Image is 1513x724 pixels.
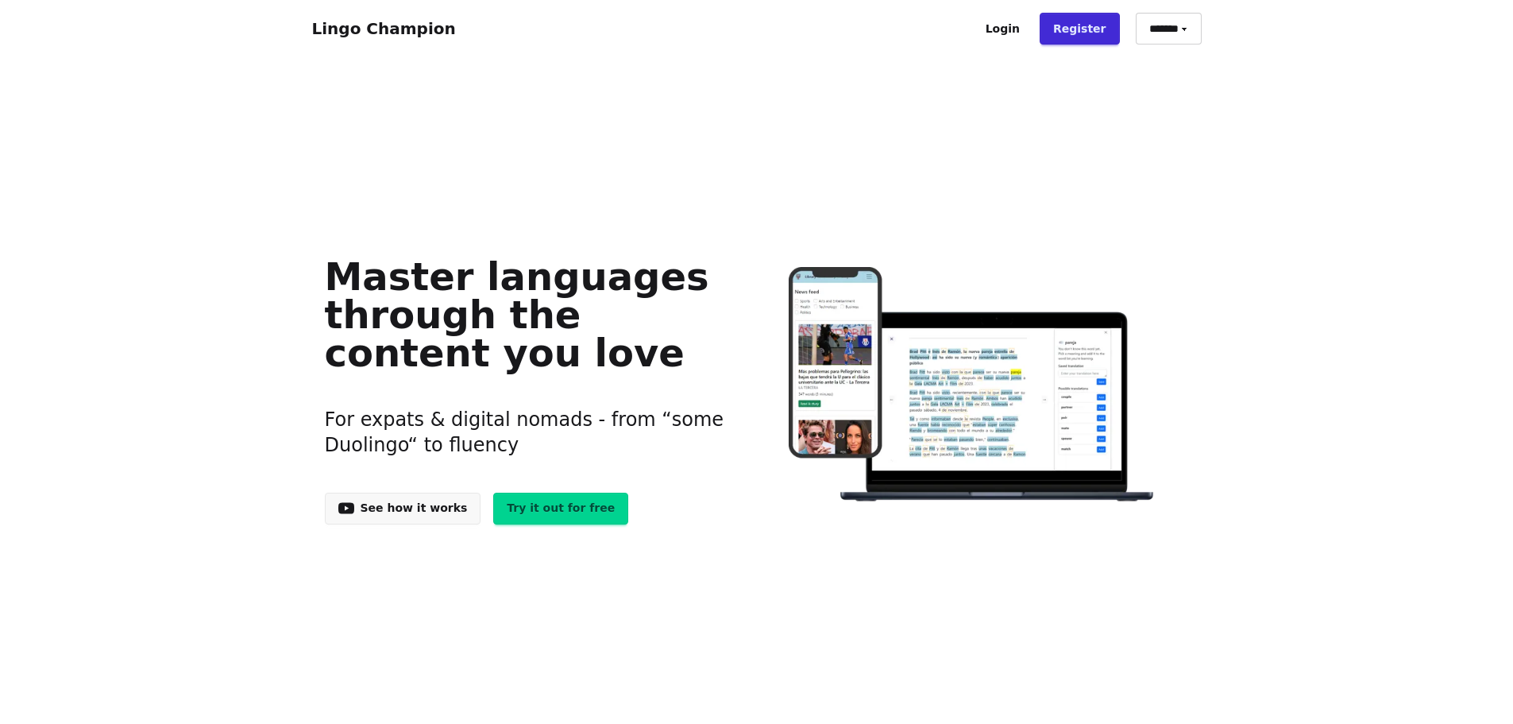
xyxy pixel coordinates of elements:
img: Learn languages online [757,267,1188,505]
a: Register [1040,13,1120,45]
a: Try it out for free [493,493,628,525]
a: Lingo Champion [312,19,456,38]
h3: For expats & digital nomads - from “some Duolingo“ to fluency [325,388,732,477]
h1: Master languages through the content you love [325,257,732,372]
a: Login [972,13,1033,45]
a: See how it works [325,493,481,525]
